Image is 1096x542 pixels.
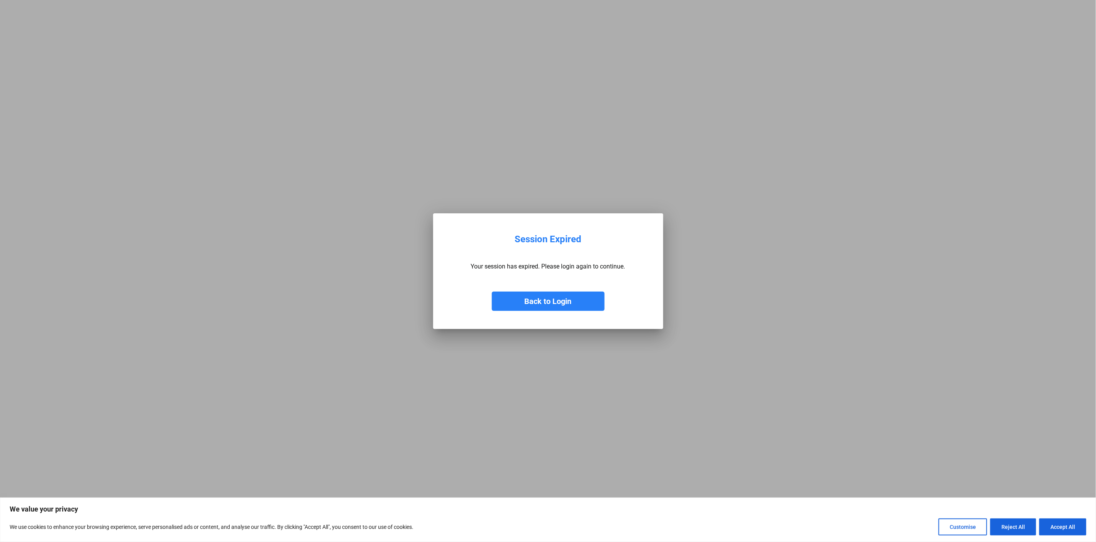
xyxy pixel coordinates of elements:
button: Back to Login [492,292,605,311]
div: Session Expired [515,234,581,245]
p: Your session has expired. Please login again to continue. [471,263,625,270]
p: We value your privacy [10,505,1086,514]
p: We use cookies to enhance your browsing experience, serve personalised ads or content, and analys... [10,522,413,532]
button: Accept All [1039,518,1086,535]
button: Customise [938,518,987,535]
button: Reject All [990,518,1036,535]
